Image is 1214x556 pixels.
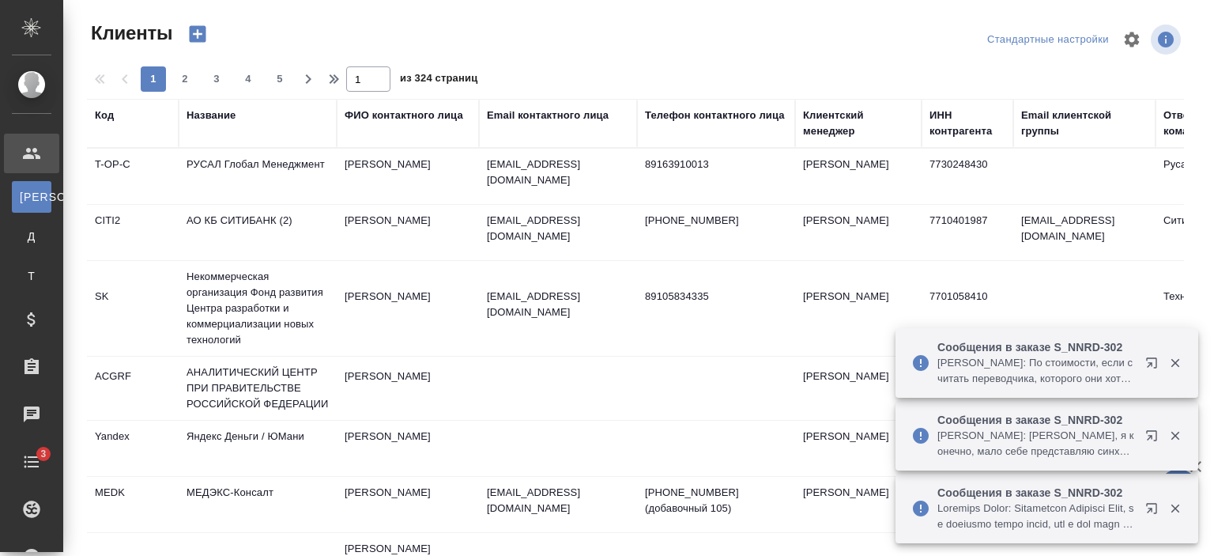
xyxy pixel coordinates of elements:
[937,501,1135,532] p: Loremips Dolor: Sitametcon Adipisci Elit, se doeiusmo tempo incid, utl e dol magn a enimadmi (ven...
[337,477,479,532] td: [PERSON_NAME]
[1113,21,1151,59] span: Настроить таблицу
[267,71,292,87] span: 5
[12,221,51,252] a: Д
[179,421,337,476] td: Яндекс Деньги / ЮМани
[87,21,172,46] span: Клиенты
[179,205,337,260] td: АО КБ СИТИБАНК (2)
[795,281,922,336] td: [PERSON_NAME]
[345,108,463,123] div: ФИО контактного лица
[1136,493,1174,531] button: Открыть в новой вкладке
[937,428,1135,460] p: [PERSON_NAME]: [PERSON_NAME], я конечно, мало себе представляю синхрон для одного человека. Им то...
[937,412,1135,428] p: Сообщения в заказе S_NNRD-302
[929,108,1005,139] div: ИНН контрагента
[87,477,179,532] td: MEDK
[179,357,337,420] td: АНАЛИТИЧЕСКИЙ ЦЕНТР ПРИ ПРАВИТЕЛЬСТВЕ РОССИЙСКОЙ ФЕДЕРАЦИИ
[87,149,179,204] td: T-OP-C
[1021,108,1148,139] div: Email клиентской группы
[645,289,787,304] p: 89105834335
[937,355,1135,387] p: [PERSON_NAME]: По стоимости, если считать переводчика, которого они хотят - [PERSON_NAME], у него...
[337,149,479,204] td: [PERSON_NAME]
[1159,501,1191,516] button: Закрыть
[937,339,1135,355] p: Сообщения в заказе S_NNRD-302
[487,289,629,320] p: [EMAIL_ADDRESS][DOMAIN_NAME]
[20,268,43,284] span: Т
[87,205,179,260] td: CITI2
[172,71,198,87] span: 2
[487,213,629,244] p: [EMAIL_ADDRESS][DOMAIN_NAME]
[172,66,198,92] button: 2
[337,421,479,476] td: [PERSON_NAME]
[87,421,179,476] td: Yandex
[187,108,236,123] div: Название
[31,446,55,462] span: 3
[922,149,1013,204] td: 7730248430
[1136,347,1174,385] button: Открыть в новой вкладке
[1013,205,1156,260] td: [EMAIL_ADDRESS][DOMAIN_NAME]
[179,149,337,204] td: РУСАЛ Глобал Менеджмент
[20,189,43,205] span: [PERSON_NAME]
[1136,420,1174,458] button: Открыть в новой вкладке
[95,108,114,123] div: Код
[204,71,229,87] span: 3
[87,281,179,336] td: SK
[337,361,479,416] td: [PERSON_NAME]
[487,108,609,123] div: Email контактного лица
[267,66,292,92] button: 5
[803,108,914,139] div: Клиентский менеджер
[795,205,922,260] td: [PERSON_NAME]
[645,157,787,172] p: 89163910013
[337,281,479,336] td: [PERSON_NAME]
[922,205,1013,260] td: 7710401987
[179,261,337,356] td: Некоммерческая организация Фонд развития Центра разработки и коммерциализации новых технологий
[12,260,51,292] a: Т
[87,361,179,416] td: ACGRF
[179,21,217,47] button: Создать
[4,442,59,482] a: 3
[12,181,51,213] a: [PERSON_NAME]
[795,421,922,476] td: [PERSON_NAME]
[795,361,922,416] td: [PERSON_NAME]
[400,69,477,92] span: из 324 страниц
[795,149,922,204] td: [PERSON_NAME]
[983,28,1113,52] div: split button
[795,477,922,532] td: [PERSON_NAME]
[487,485,629,516] p: [EMAIL_ADDRESS][DOMAIN_NAME]
[487,157,629,188] p: [EMAIL_ADDRESS][DOMAIN_NAME]
[1151,25,1184,55] span: Посмотреть информацию
[337,205,479,260] td: [PERSON_NAME]
[922,281,1013,336] td: 7701058410
[645,108,785,123] div: Телефон контактного лица
[1159,356,1191,370] button: Закрыть
[645,485,787,516] p: [PHONE_NUMBER] (добавочный 105)
[236,71,261,87] span: 4
[204,66,229,92] button: 3
[937,485,1135,501] p: Сообщения в заказе S_NNRD-302
[20,229,43,244] span: Д
[645,213,787,229] p: [PHONE_NUMBER]
[236,66,261,92] button: 4
[179,477,337,532] td: МЕДЭКС-Консалт
[1159,429,1191,443] button: Закрыть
